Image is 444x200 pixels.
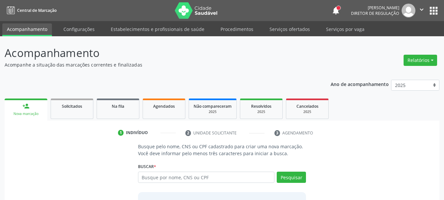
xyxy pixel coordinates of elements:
[118,130,124,136] div: 1
[291,109,324,114] div: 2025
[265,23,315,35] a: Serviços ofertados
[331,6,340,15] button: notifications
[2,23,52,36] a: Acompanhamento
[138,172,275,183] input: Busque por nome, CNS ou CPF
[138,161,156,172] label: Buscar
[351,11,399,16] span: Diretor de regulação
[296,103,318,109] span: Cancelados
[331,80,389,88] p: Ano de acompanhamento
[9,111,43,116] div: Nova marcação
[351,5,399,11] div: [PERSON_NAME]
[62,103,82,109] span: Solicitados
[106,23,209,35] a: Estabelecimentos e profissionais de saúde
[245,109,278,114] div: 2025
[277,172,306,183] button: Pesquisar
[59,23,99,35] a: Configurações
[251,103,271,109] span: Resolvidos
[216,23,258,35] a: Procedimentos
[194,103,232,109] span: Não compareceram
[138,143,306,157] p: Busque pelo nome, CNS ou CPF cadastrado para criar uma nova marcação. Você deve informar pelo men...
[428,5,439,16] button: apps
[5,45,309,61] p: Acompanhamento
[153,103,175,109] span: Agendados
[5,5,57,16] a: Central de Marcação
[5,61,309,68] p: Acompanhe a situação das marcações correntes e finalizadas
[402,4,415,17] img: img
[126,130,148,136] div: Indivíduo
[112,103,124,109] span: Na fila
[404,55,437,66] button: Relatórios
[321,23,369,35] a: Serviços por vaga
[194,109,232,114] div: 2025
[418,6,425,13] i: 
[415,4,428,17] button: 
[17,8,57,13] span: Central de Marcação
[22,102,30,110] div: person_add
